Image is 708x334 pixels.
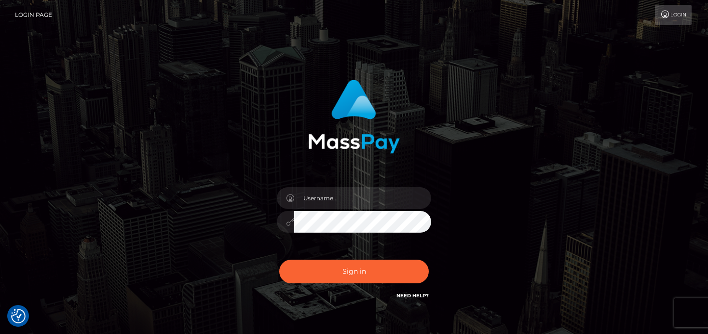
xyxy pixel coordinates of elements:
[11,309,26,323] button: Consent Preferences
[279,260,429,283] button: Sign in
[308,80,400,153] img: MassPay Login
[655,5,692,25] a: Login
[11,309,26,323] img: Revisit consent button
[396,292,429,299] a: Need Help?
[294,187,431,209] input: Username...
[15,5,52,25] a: Login Page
